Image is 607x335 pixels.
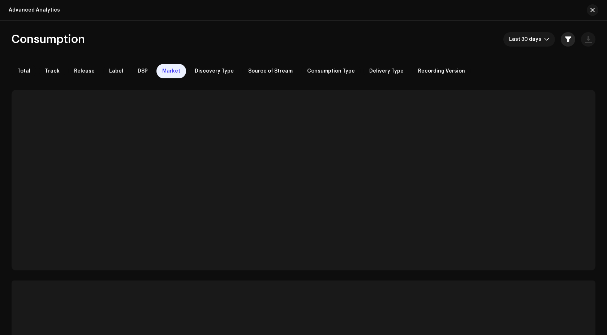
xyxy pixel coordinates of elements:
span: DSP [138,68,148,74]
span: Source of Stream [248,68,293,74]
span: Market [162,68,180,74]
span: Recording Version [418,68,465,74]
span: Discovery Type [195,68,234,74]
span: Delivery Type [369,68,404,74]
span: Consumption Type [307,68,355,74]
span: Last 30 days [509,32,544,47]
span: Label [109,68,123,74]
div: dropdown trigger [544,32,549,47]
